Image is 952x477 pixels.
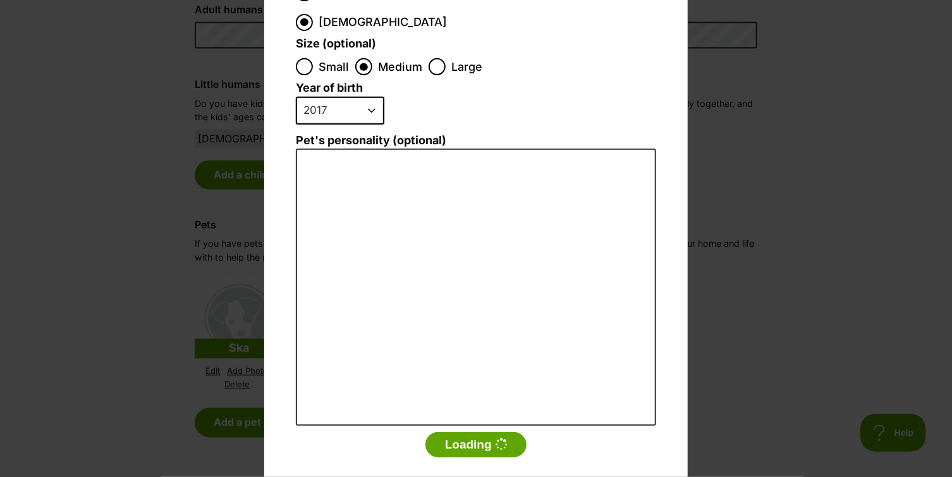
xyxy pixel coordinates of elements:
label: Year of birth [296,82,363,95]
button: Loading [425,432,527,457]
span: Small [319,58,349,75]
label: Pet's personality (optional) [296,134,656,147]
label: Size (optional) [296,37,376,51]
span: Medium [378,58,422,75]
span: Large [451,58,482,75]
span: [DEMOGRAPHIC_DATA] [319,14,447,31]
